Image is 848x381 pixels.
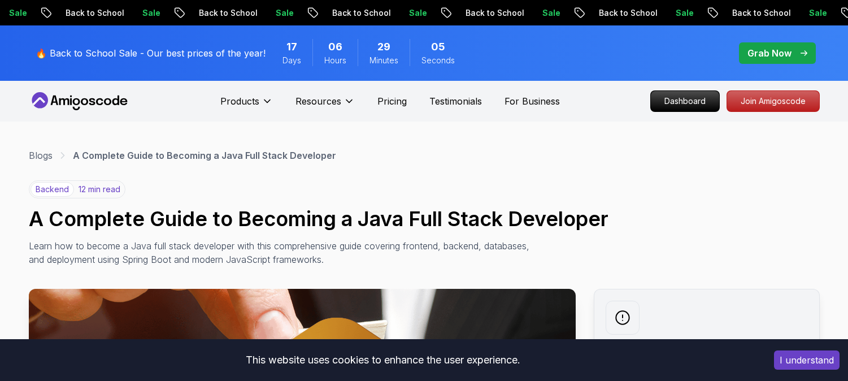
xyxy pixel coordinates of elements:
span: 17 Days [286,39,297,55]
button: Products [220,94,273,117]
a: Pricing [377,94,407,108]
p: Grab Now [747,46,792,60]
p: Back to School [454,7,531,19]
p: Sale [398,7,434,19]
p: 12 min read [79,184,120,195]
p: Learn how to become a Java full stack developer with this comprehensive guide covering frontend, ... [29,239,535,266]
p: Sale [798,7,834,19]
p: Back to School [188,7,264,19]
span: Hours [324,55,346,66]
p: Back to School [721,7,798,19]
p: Sale [264,7,301,19]
span: 29 Minutes [377,39,390,55]
p: Back to School [321,7,398,19]
p: Sale [531,7,567,19]
p: Back to School [54,7,131,19]
button: Resources [295,94,355,117]
a: Join Amigoscode [727,90,820,112]
a: Testimonials [429,94,482,108]
span: 6 Hours [328,39,342,55]
a: Dashboard [650,90,720,112]
span: 5 Seconds [431,39,445,55]
span: Seconds [421,55,455,66]
p: Join Amigoscode [727,91,819,111]
p: Dashboard [651,91,719,111]
p: Back to School [588,7,664,19]
p: Products [220,94,259,108]
p: 🔥 Back to School Sale - Our best prices of the year! [36,46,266,60]
p: Sale [131,7,167,19]
a: Blogs [29,149,53,162]
span: Minutes [369,55,398,66]
a: For Business [505,94,560,108]
p: Sale [664,7,701,19]
p: A Complete Guide to Becoming a Java Full Stack Developer [73,149,336,162]
div: This website uses cookies to enhance the user experience. [8,348,757,373]
p: Resources [295,94,341,108]
p: backend [31,182,74,197]
h1: A Complete Guide to Becoming a Java Full Stack Developer [29,207,820,230]
span: Days [282,55,301,66]
button: Accept cookies [774,350,840,370]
